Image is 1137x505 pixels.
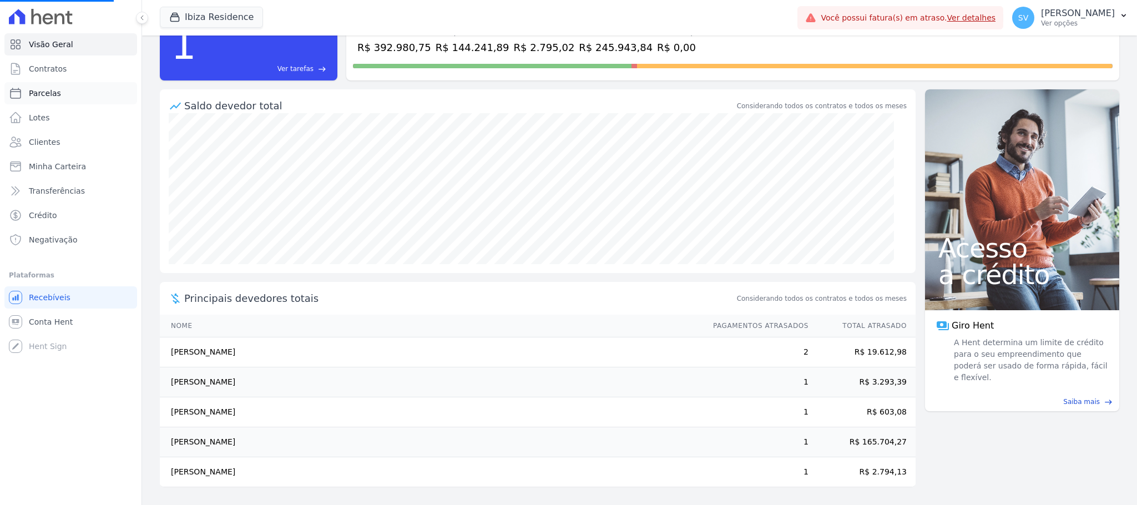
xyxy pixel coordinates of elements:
[29,39,73,50] span: Visão Geral
[29,234,78,245] span: Negativação
[703,367,809,397] td: 1
[703,427,809,457] td: 1
[4,131,137,153] a: Clientes
[1003,2,1137,33] button: SV [PERSON_NAME] Ver opções
[1041,19,1115,28] p: Ver opções
[201,64,326,74] a: Ver tarefas east
[1063,397,1100,407] span: Saiba mais
[160,315,703,337] th: Nome
[29,88,61,99] span: Parcelas
[938,261,1106,288] span: a crédito
[29,161,86,172] span: Minha Carteira
[703,457,809,487] td: 1
[947,13,996,22] a: Ver detalhes
[514,40,575,55] div: R$ 2.795,02
[29,63,67,74] span: Contratos
[4,155,137,178] a: Minha Carteira
[9,269,133,282] div: Plataformas
[29,210,57,221] span: Crédito
[809,315,916,337] th: Total Atrasado
[703,337,809,367] td: 2
[160,397,703,427] td: [PERSON_NAME]
[4,229,137,251] a: Negativação
[436,40,509,55] div: R$ 144.241,89
[737,101,907,111] div: Considerando todos os contratos e todos os meses
[4,58,137,80] a: Contratos
[809,337,916,367] td: R$ 19.612,98
[703,397,809,427] td: 1
[160,427,703,457] td: [PERSON_NAME]
[809,367,916,397] td: R$ 3.293,39
[160,457,703,487] td: [PERSON_NAME]
[29,112,50,123] span: Lotes
[357,40,431,55] div: R$ 392.980,75
[657,40,710,55] div: R$ 0,00
[277,64,314,74] span: Ver tarefas
[160,367,703,397] td: [PERSON_NAME]
[160,337,703,367] td: [PERSON_NAME]
[809,427,916,457] td: R$ 165.704,27
[29,137,60,148] span: Clientes
[171,16,196,74] div: 1
[737,294,907,304] span: Considerando todos os contratos e todos os meses
[952,337,1108,383] span: A Hent determina um limite de crédito para o seu empreendimento que poderá ser usado de forma ráp...
[938,235,1106,261] span: Acesso
[1104,398,1113,406] span: east
[318,65,326,73] span: east
[579,40,653,55] div: R$ 245.943,84
[4,33,137,55] a: Visão Geral
[4,311,137,333] a: Conta Hent
[4,107,137,129] a: Lotes
[184,98,735,113] div: Saldo devedor total
[4,204,137,226] a: Crédito
[821,12,995,24] span: Você possui fatura(s) em atraso.
[29,292,70,303] span: Recebíveis
[1041,8,1115,19] p: [PERSON_NAME]
[952,319,994,332] span: Giro Hent
[160,7,263,28] button: Ibiza Residence
[29,185,85,196] span: Transferências
[29,316,73,327] span: Conta Hent
[184,291,735,306] span: Principais devedores totais
[809,457,916,487] td: R$ 2.794,13
[703,315,809,337] th: Pagamentos Atrasados
[4,82,137,104] a: Parcelas
[4,286,137,309] a: Recebíveis
[1018,14,1028,22] span: SV
[4,180,137,202] a: Transferências
[932,397,1113,407] a: Saiba mais east
[809,397,916,427] td: R$ 603,08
